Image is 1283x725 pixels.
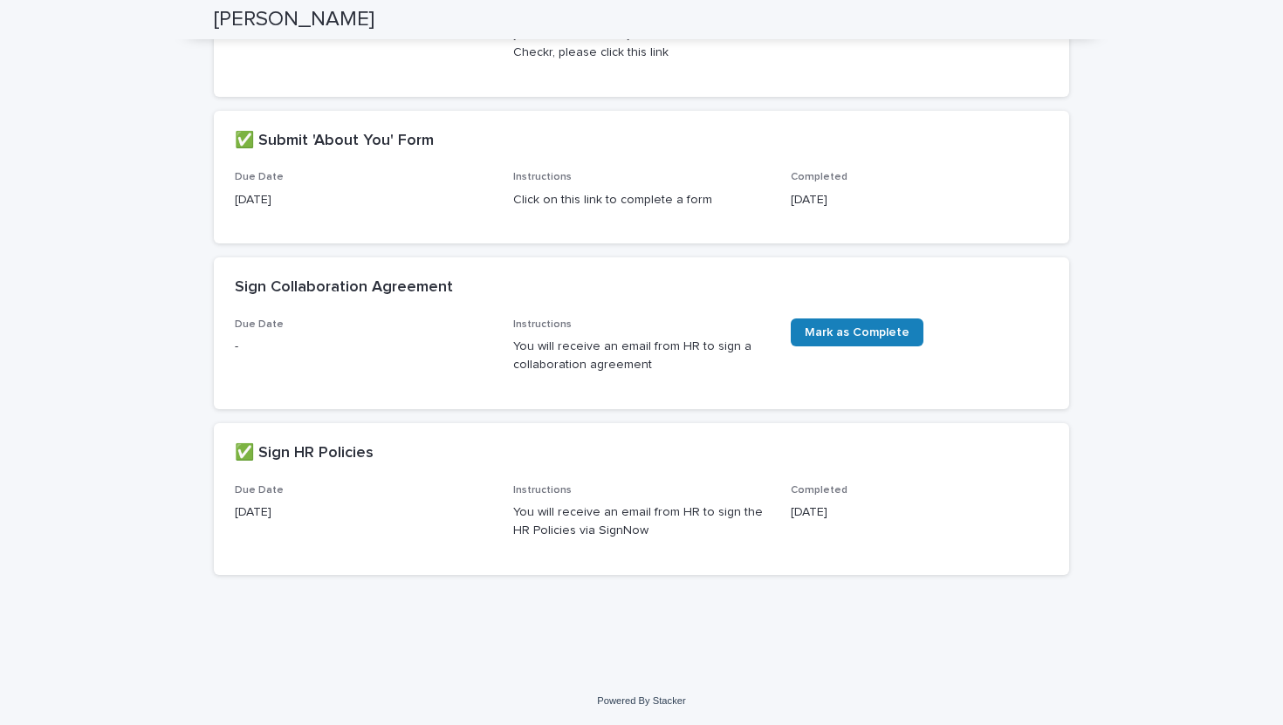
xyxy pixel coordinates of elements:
span: Completed [791,172,847,182]
span: Due Date [235,485,284,496]
span: Instructions [513,172,572,182]
span: Completed [791,485,847,496]
span: Mark as Complete [805,326,909,339]
p: [DATE] [235,503,492,522]
p: - [235,338,492,356]
a: Powered By Stacker [597,695,685,706]
p: [DATE] [791,191,1048,209]
span: Instructions [513,485,572,496]
span: Due Date [235,319,284,330]
p: You will receive an email from HR to sign a collaboration agreement [513,338,771,374]
p: [DATE] [791,503,1048,522]
h2: ✅ Submit 'About You' Form [235,132,434,151]
span: Instructions [513,319,572,330]
a: Mark as Complete [791,318,923,346]
p: You will receive an email from HR to sign the HR Policies via SignNow [513,503,771,540]
p: [DATE] [235,191,492,209]
h2: ✅ Sign HR Policies [235,444,374,463]
span: Due Date [235,172,284,182]
h2: Sign Collaboration Agreement [235,278,453,298]
p: Click on this link to complete a form [513,191,771,209]
h2: [PERSON_NAME] [214,7,374,32]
